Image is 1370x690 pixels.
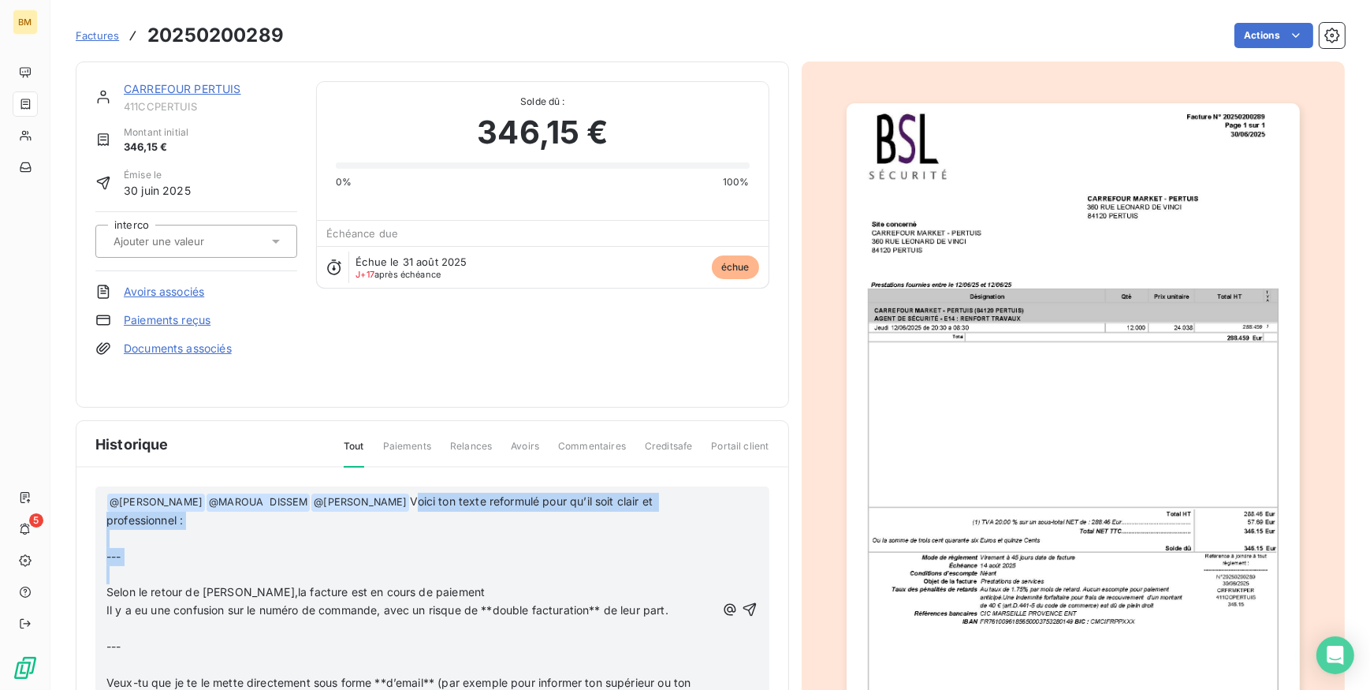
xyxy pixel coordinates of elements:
span: @ [PERSON_NAME] [107,494,205,512]
span: 100% [723,175,750,189]
span: Montant initial [124,125,188,140]
span: Selon le retour de [PERSON_NAME],la facture est en cours de paiement [106,585,485,599]
span: Voici ton texte reformulé pour qu’il soit clair et professionnel : [106,494,656,527]
a: Paiements reçus [124,312,210,328]
span: Échue le 31 août 2025 [356,255,467,268]
span: Creditsafe [645,439,693,466]
a: CARREFOUR PERTUIS [124,82,241,95]
span: Tout [344,439,364,468]
div: Open Intercom Messenger [1316,636,1354,674]
a: Documents associés [124,341,232,356]
span: Avoirs [511,439,539,466]
span: Solde dû : [336,95,749,109]
span: Échéance due [326,227,398,240]
span: --- [106,640,121,653]
input: Ajouter une valeur [112,234,270,248]
span: J+17 [356,269,374,280]
span: Factures [76,29,119,42]
span: 411CCPERTUIS [124,100,297,113]
span: Commentaires [558,439,626,466]
a: Factures [76,28,119,43]
img: Logo LeanPay [13,655,38,681]
span: Portail client [711,439,769,466]
button: Actions [1234,23,1313,48]
span: 5 [29,513,43,528]
a: Avoirs associés [124,284,204,300]
span: @ MAROUA DISSEM [207,494,310,512]
span: Émise le [124,168,191,182]
span: @ [PERSON_NAME] [311,494,409,512]
span: après échéance [356,270,441,279]
span: Relances [450,439,492,466]
span: 346,15 € [477,109,608,156]
span: 0% [336,175,352,189]
h3: 20250200289 [147,21,284,50]
span: Historique [95,434,169,455]
span: échue [712,255,759,279]
div: BM [13,9,38,35]
span: --- [106,550,121,563]
span: 346,15 € [124,140,188,155]
span: Paiements [383,439,431,466]
span: 30 juin 2025 [124,182,191,199]
span: Il y a eu une confusion sur le numéro de commande, avec un risque de **double facturation** de le... [106,603,668,617]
